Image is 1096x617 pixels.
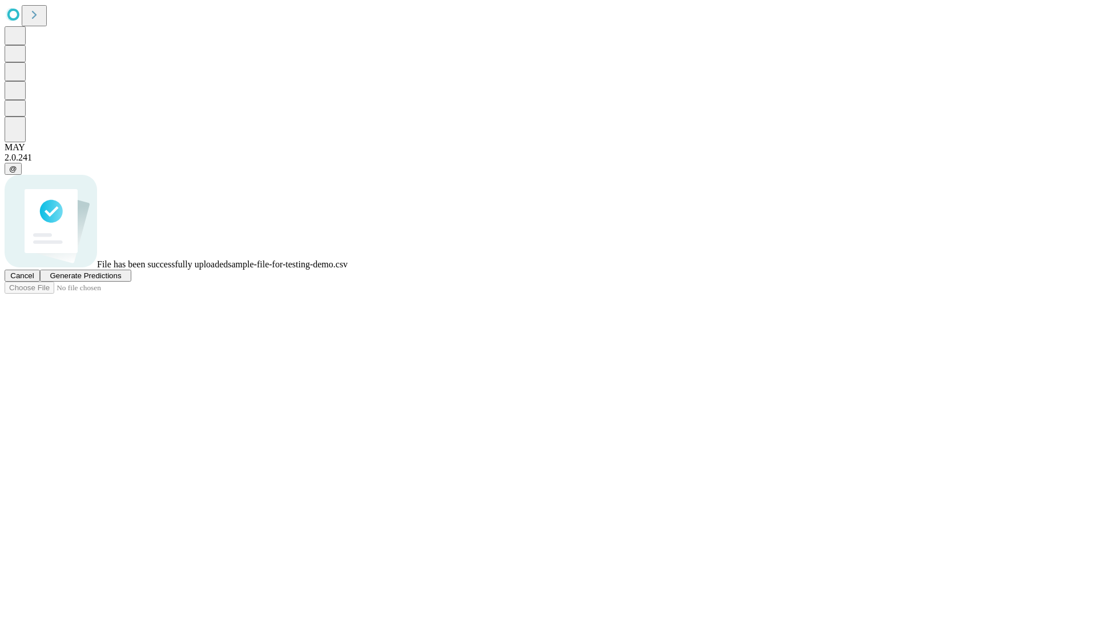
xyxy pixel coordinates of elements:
button: Generate Predictions [40,270,131,282]
button: @ [5,163,22,175]
span: File has been successfully uploaded [97,259,228,269]
div: MAY [5,142,1091,153]
span: Generate Predictions [50,271,121,280]
span: @ [9,165,17,173]
button: Cancel [5,270,40,282]
span: sample-file-for-testing-demo.csv [228,259,348,269]
span: Cancel [10,271,34,280]
div: 2.0.241 [5,153,1091,163]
